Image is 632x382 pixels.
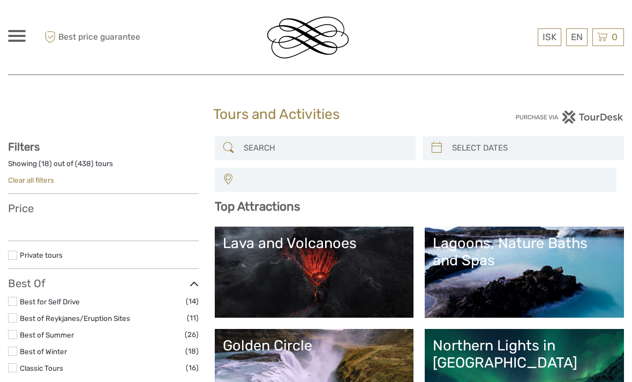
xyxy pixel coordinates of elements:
[239,139,410,158] input: SEARCH
[20,314,130,323] a: Best of Reykjanes/Eruption Sites
[186,362,199,374] span: (16)
[186,295,199,308] span: (14)
[8,159,199,175] div: Showing ( ) out of ( ) tours
[433,235,616,269] div: Lagoons, Nature Baths and Spas
[78,159,91,169] label: 438
[223,337,406,354] div: Golden Circle
[223,235,406,310] a: Lava and Volcanoes
[213,106,418,123] h1: Tours and Activities
[187,312,199,324] span: (11)
[267,17,349,58] img: Reykjavik Residence
[448,139,619,158] input: SELECT DATES
[8,140,40,153] strong: Filters
[41,159,49,169] label: 18
[543,32,556,42] span: ISK
[8,277,199,290] h3: Best Of
[610,32,619,42] span: 0
[215,199,300,214] b: Top Attractions
[433,337,616,372] div: Northern Lights in [GEOGRAPHIC_DATA]
[566,28,588,46] div: EN
[20,347,67,356] a: Best of Winter
[185,328,199,341] span: (26)
[20,297,80,306] a: Best for Self Drive
[223,235,406,252] div: Lava and Volcanoes
[42,28,162,46] span: Best price guarantee
[515,110,624,124] img: PurchaseViaTourDesk.png
[185,345,199,357] span: (18)
[20,364,63,372] a: Classic Tours
[20,331,74,339] a: Best of Summer
[8,176,54,184] a: Clear all filters
[8,202,199,215] h3: Price
[20,251,63,259] a: Private tours
[433,235,616,310] a: Lagoons, Nature Baths and Spas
